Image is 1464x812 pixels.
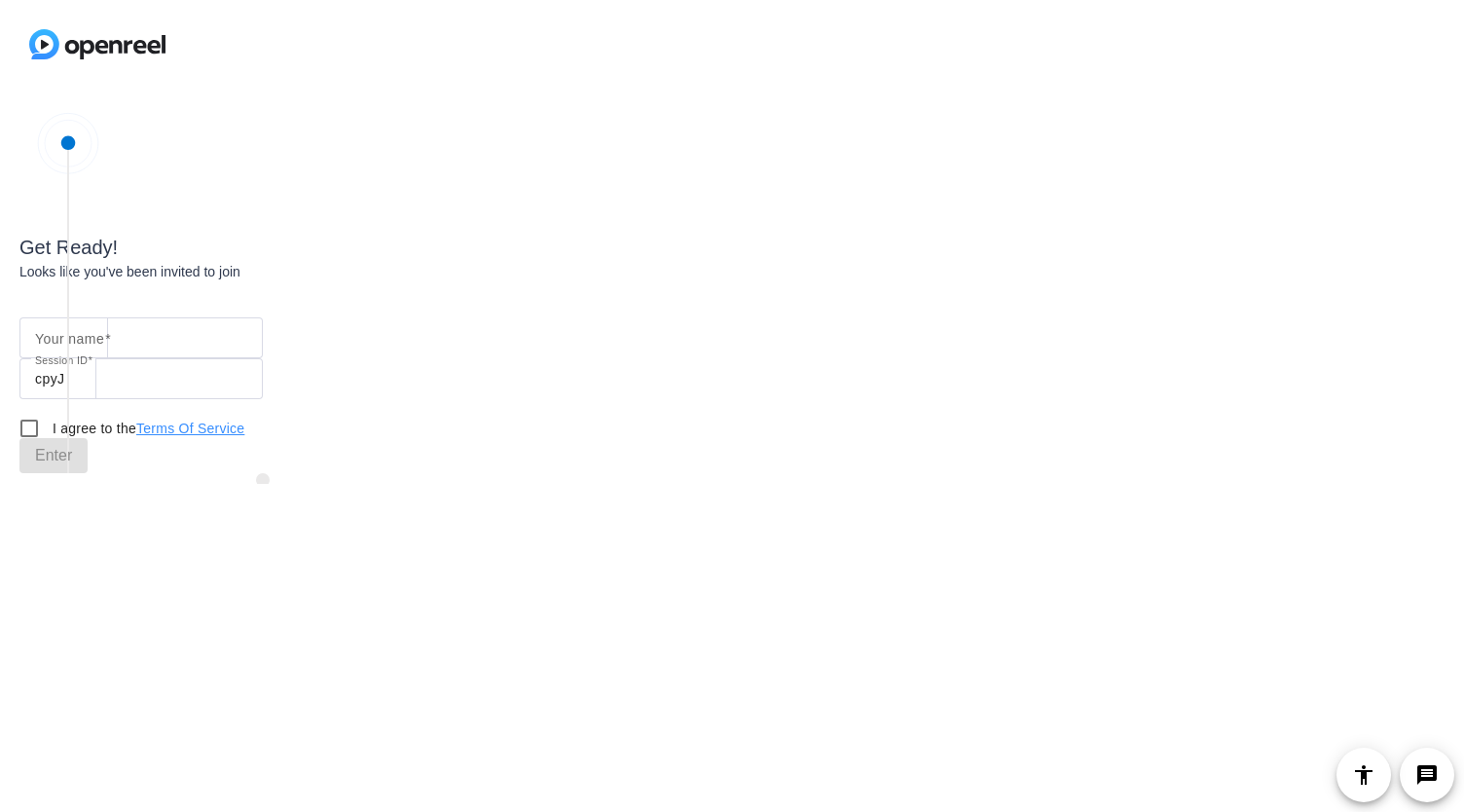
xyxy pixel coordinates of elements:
[35,331,104,347] mat-label: Your name
[136,421,244,436] a: Terms Of Service
[1415,763,1439,787] mat-icon: message
[19,262,506,282] div: Looks like you've been invited to join
[19,233,506,262] div: Get Ready!
[35,354,88,366] mat-label: Session ID
[1352,763,1375,787] mat-icon: accessibility
[49,419,244,438] label: I agree to the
